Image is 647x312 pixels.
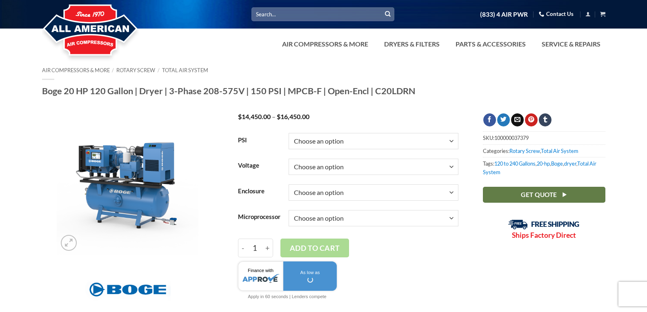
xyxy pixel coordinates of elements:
a: Total Air System [541,148,578,154]
label: Voltage [238,162,280,169]
a: Air Compressors & More [277,36,373,52]
a: 120 to 240 Gallons [494,160,536,167]
span: / [158,67,160,73]
a: Rotary Screw [509,148,540,154]
a: Contact Us [539,8,574,20]
bdi: 16,450.00 [277,113,309,120]
label: Microprocessor [238,214,280,220]
bdi: 14,450.00 [238,113,271,120]
a: (833) 4 AIR PWR [480,7,528,22]
button: Add to cart [280,239,349,257]
a: View cart [600,9,605,19]
input: Reduce quantity of Boge 20 HP 120 Gallon | Dryer | 3-Phase 208-575V | 150 PSI | MPCB-F | Open-Enc... [238,239,248,257]
a: Total Air System [483,160,596,175]
img: Boge [85,278,171,301]
label: Enclosure [238,188,280,195]
a: Get Quote [483,187,605,203]
span: / [112,67,114,73]
a: Service & Repairs [537,36,605,52]
span: Get Quote [521,190,557,200]
a: Parts & Accessories [451,36,531,52]
a: Login [585,9,591,19]
a: Share on Tumblr [539,113,551,126]
h1: Boge 20 HP 120 Gallon | Dryer | 3-Phase 208-575V | 150 PSI | MPCB-F | Open-Encl | C20LDRN [42,85,605,97]
img: Boge 20 HP 120 Gallon | Dryer | 3-Phase 208-575V | 150 PSI | MPCB-F | Open-Encl | C20LDRN [57,113,198,255]
label: PSI [238,137,280,144]
a: Air Compressors & More [42,67,110,73]
img: Free Shipping [508,219,580,230]
input: Search… [251,7,394,21]
a: Zoom [61,235,77,251]
a: 20-hp [537,160,550,167]
span: SKU: [483,131,605,144]
nav: Breadcrumb [42,67,605,73]
a: Pin on Pinterest [525,113,538,126]
span: Tags: , , , , [483,157,605,178]
button: Submit [382,8,394,20]
input: Increase quantity of Boge 20 HP 120 Gallon | Dryer | 3-Phase 208-575V | 150 PSI | MPCB-F | Open-E... [262,239,273,257]
a: Total Air System [162,67,208,73]
a: Rotary Screw [116,67,155,73]
input: Product quantity [248,239,263,257]
span: Categories: , [483,144,605,157]
a: Dryers & Filters [379,36,445,52]
a: dryer [564,160,576,167]
a: Share on Facebook [483,113,496,126]
span: $ [277,113,280,120]
span: $ [238,113,242,120]
a: Share on Twitter [497,113,510,126]
strong: Ships Factory Direct [512,231,576,239]
a: Boge [551,160,563,167]
span: – [272,113,276,120]
a: Email to a Friend [511,113,524,126]
span: 100000037379 [494,135,529,141]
